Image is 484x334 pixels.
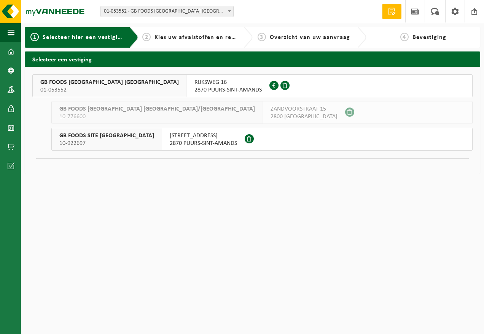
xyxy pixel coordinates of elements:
[59,105,255,113] span: GB FOODS [GEOGRAPHIC_DATA] [GEOGRAPHIC_DATA]/[GEOGRAPHIC_DATA]
[40,79,179,86] span: GB FOODS [GEOGRAPHIC_DATA] [GEOGRAPHIC_DATA]
[101,6,233,17] span: 01-053552 - GB FOODS BELGIUM NV - PUURS-SINT-AMANDS
[30,33,39,41] span: 1
[258,33,266,41] span: 3
[25,51,480,66] h2: Selecteer een vestiging
[170,132,237,140] span: [STREET_ADDRESS]
[270,34,350,40] span: Overzicht van uw aanvraag
[271,105,338,113] span: ZANDVOORSTRAAT 15
[154,34,259,40] span: Kies uw afvalstoffen en recipiënten
[43,34,125,40] span: Selecteer hier een vestiging
[142,33,151,41] span: 2
[400,33,409,41] span: 4
[59,113,255,120] span: 10-776600
[100,6,234,17] span: 01-053552 - GB FOODS BELGIUM NV - PUURS-SINT-AMANDS
[194,86,262,94] span: 2870 PUURS-SINT-AMANDS
[170,140,237,147] span: 2870 PUURS-SINT-AMANDS
[51,128,473,151] button: GB FOODS SITE [GEOGRAPHIC_DATA] 10-922697 [STREET_ADDRESS]2870 PUURS-SINT-AMANDS
[412,34,446,40] span: Bevestiging
[194,79,262,86] span: RIJKSWEG 16
[40,86,179,94] span: 01-053552
[271,113,338,120] span: 2800 [GEOGRAPHIC_DATA]
[32,74,473,97] button: GB FOODS [GEOGRAPHIC_DATA] [GEOGRAPHIC_DATA] 01-053552 RIJKSWEG 162870 PUURS-SINT-AMANDS
[59,132,154,140] span: GB FOODS SITE [GEOGRAPHIC_DATA]
[59,140,154,147] span: 10-922697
